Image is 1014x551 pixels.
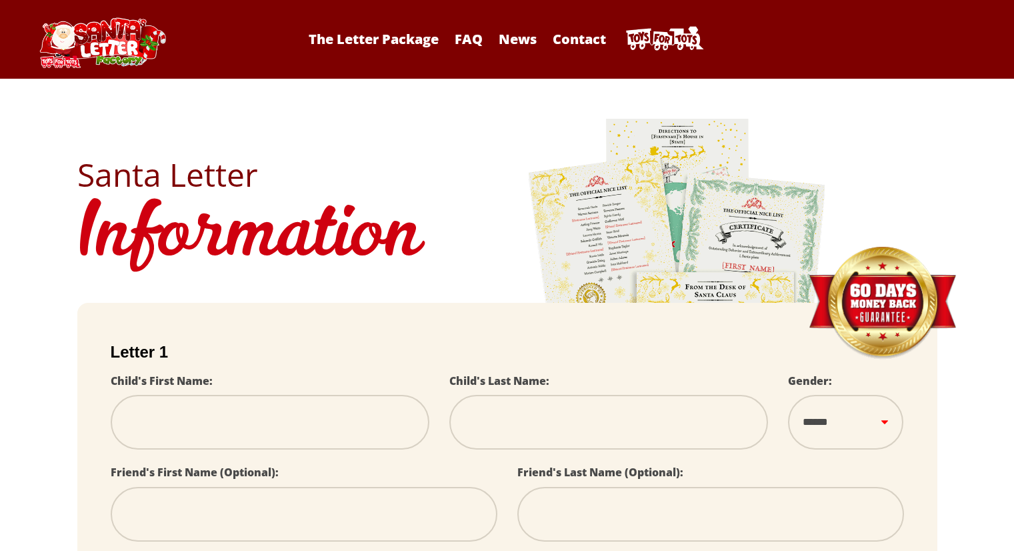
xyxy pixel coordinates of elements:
[449,374,549,388] label: Child's Last Name:
[77,159,937,191] h2: Santa Letter
[448,30,489,48] a: FAQ
[111,374,213,388] label: Child's First Name:
[788,374,832,388] label: Gender:
[546,30,613,48] a: Contact
[35,17,169,68] img: Santa Letter Logo
[807,246,957,360] img: Money Back Guarantee
[111,343,904,362] h2: Letter 1
[492,30,543,48] a: News
[517,465,683,480] label: Friend's Last Name (Optional):
[527,117,827,490] img: letters.png
[111,465,279,480] label: Friend's First Name (Optional):
[302,30,445,48] a: The Letter Package
[77,191,937,283] h1: Information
